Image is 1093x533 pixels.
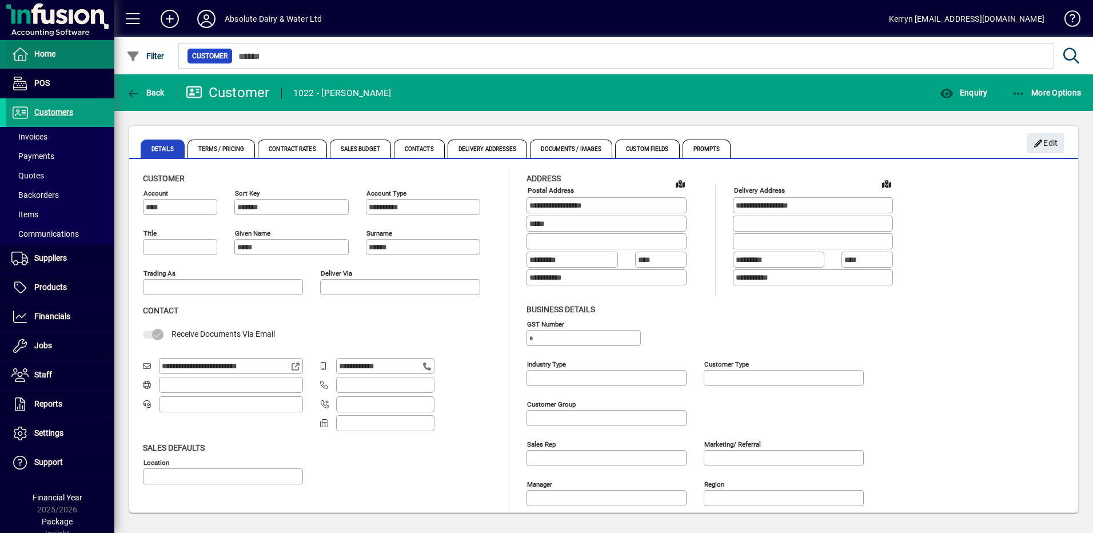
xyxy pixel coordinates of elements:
[6,127,114,146] a: Invoices
[143,174,185,183] span: Customer
[34,253,67,262] span: Suppliers
[394,140,445,158] span: Contacts
[34,458,63,467] span: Support
[34,399,62,408] span: Reports
[34,428,63,437] span: Settings
[34,370,52,379] span: Staff
[6,40,114,69] a: Home
[143,269,175,277] mat-label: Trading as
[192,50,228,62] span: Customer
[330,140,391,158] span: Sales Budget
[940,88,987,97] span: Enquiry
[34,49,55,58] span: Home
[448,140,528,158] span: Delivery Addresses
[6,332,114,360] a: Jobs
[225,10,322,28] div: Absolute Dairy & Water Ltd
[704,440,761,448] mat-label: Marketing/ Referral
[11,229,79,238] span: Communications
[1012,88,1082,97] span: More Options
[258,140,326,158] span: Contract Rates
[1027,133,1064,153] button: Edit
[877,174,896,193] a: View on map
[527,320,564,328] mat-label: GST Number
[527,360,566,368] mat-label: Industry type
[143,443,205,452] span: Sales defaults
[33,493,82,502] span: Financial Year
[34,312,70,321] span: Financials
[671,174,689,193] a: View on map
[11,152,54,161] span: Payments
[293,84,392,102] div: 1022 - [PERSON_NAME]
[235,189,260,197] mat-label: Sort key
[34,341,52,350] span: Jobs
[366,189,406,197] mat-label: Account Type
[683,140,731,158] span: Prompts
[704,480,724,488] mat-label: Region
[6,166,114,185] a: Quotes
[6,390,114,419] a: Reports
[123,82,167,103] button: Back
[530,140,612,158] span: Documents / Images
[6,146,114,166] a: Payments
[126,88,165,97] span: Back
[6,185,114,205] a: Backorders
[143,306,178,315] span: Contact
[141,140,185,158] span: Details
[6,205,114,224] a: Items
[889,10,1044,28] div: Kerryn [EMAIL_ADDRESS][DOMAIN_NAME]
[151,9,188,29] button: Add
[11,190,59,200] span: Backorders
[11,210,38,219] span: Items
[527,440,556,448] mat-label: Sales rep
[6,224,114,244] a: Communications
[11,171,44,180] span: Quotes
[615,140,679,158] span: Custom Fields
[1034,134,1058,153] span: Edit
[143,189,168,197] mat-label: Account
[171,329,275,339] span: Receive Documents Via Email
[143,458,169,466] mat-label: Location
[527,480,552,488] mat-label: Manager
[6,69,114,98] a: POS
[526,174,561,183] span: Address
[937,82,990,103] button: Enquiry
[321,269,352,277] mat-label: Deliver via
[526,305,595,314] span: Business details
[34,78,50,87] span: POS
[1056,2,1079,39] a: Knowledge Base
[704,360,749,368] mat-label: Customer type
[188,9,225,29] button: Profile
[143,229,157,237] mat-label: Title
[1009,82,1084,103] button: More Options
[34,283,67,292] span: Products
[188,140,256,158] span: Terms / Pricing
[11,132,47,141] span: Invoices
[186,83,270,102] div: Customer
[123,46,167,66] button: Filter
[6,244,114,273] a: Suppliers
[235,229,270,237] mat-label: Given name
[42,517,73,526] span: Package
[527,400,576,408] mat-label: Customer group
[6,303,114,331] a: Financials
[6,361,114,389] a: Staff
[6,419,114,448] a: Settings
[6,273,114,302] a: Products
[126,51,165,61] span: Filter
[6,448,114,477] a: Support
[114,82,177,103] app-page-header-button: Back
[366,229,392,237] mat-label: Surname
[34,108,73,117] span: Customers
